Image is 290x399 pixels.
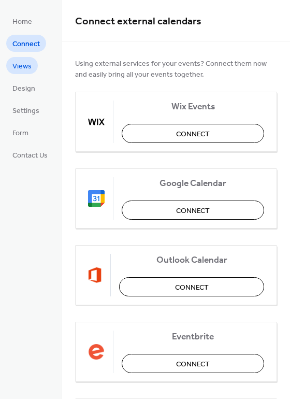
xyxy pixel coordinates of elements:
[122,332,264,343] span: Eventbrite
[6,79,41,96] a: Design
[12,106,39,117] span: Settings
[122,201,264,220] button: Connect
[176,129,210,140] span: Connect
[122,354,264,373] button: Connect
[88,113,105,130] img: wix
[176,206,210,217] span: Connect
[6,12,38,30] a: Home
[12,39,40,50] span: Connect
[6,124,35,141] a: Form
[88,190,105,207] img: google
[12,150,48,161] span: Contact Us
[12,61,32,72] span: Views
[12,83,35,94] span: Design
[122,178,264,189] span: Google Calendar
[12,128,28,139] span: Form
[176,359,210,370] span: Connect
[88,267,102,283] img: outlook
[122,124,264,143] button: Connect
[119,277,264,296] button: Connect
[6,35,46,52] a: Connect
[175,282,209,293] span: Connect
[6,102,46,119] a: Settings
[88,344,105,360] img: eventbrite
[119,255,264,266] span: Outlook Calendar
[75,59,277,80] span: Using external services for your events? Connect them now and easily bring all your events together.
[6,57,38,74] a: Views
[75,11,201,32] span: Connect external calendars
[122,102,264,112] span: Wix Events
[12,17,32,27] span: Home
[6,146,54,163] a: Contact Us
